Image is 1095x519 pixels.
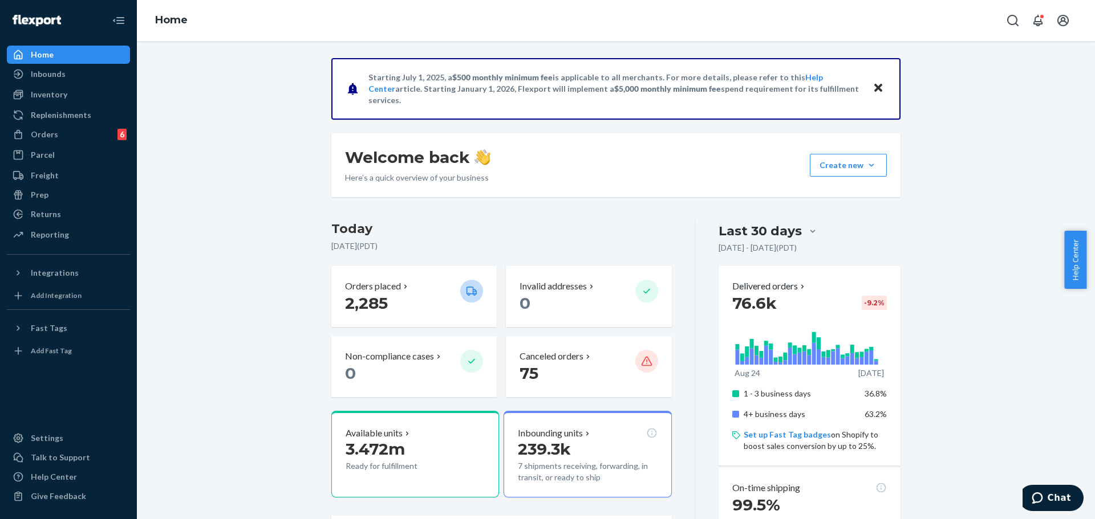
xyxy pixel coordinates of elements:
span: 76.6k [732,293,777,313]
div: Talk to Support [31,452,90,463]
a: Parcel [7,146,130,164]
p: Invalid addresses [520,280,587,293]
button: Fast Tags [7,319,130,337]
button: Close [871,80,886,97]
p: [DATE] ( PDT ) [331,240,672,252]
div: Help Center [31,471,77,483]
img: hand-wave emoji [474,149,490,165]
div: Fast Tags [31,322,67,334]
div: -9.2 % [862,296,887,310]
button: Integrations [7,264,130,282]
div: Prep [31,189,48,201]
span: 2,285 [345,293,388,313]
a: Help Center [7,468,130,486]
button: Open Search Box [1001,9,1024,32]
button: Talk to Support [7,448,130,467]
span: 0 [345,363,356,383]
p: 4+ business days [744,408,856,420]
p: Canceled orders [520,350,583,363]
div: Integrations [31,267,79,279]
a: Reporting [7,226,130,244]
span: 99.5% [732,495,780,514]
p: Aug 24 [735,367,760,379]
div: Settings [31,432,63,444]
span: $5,000 monthly minimum fee [614,84,721,93]
a: Home [155,14,188,26]
p: Here’s a quick overview of your business [345,172,490,183]
a: Add Integration [7,287,130,305]
button: Create new [810,154,887,177]
div: Reporting [31,229,69,240]
button: Open notifications [1027,9,1049,32]
div: Last 30 days [719,222,802,240]
p: 1 - 3 business days [744,388,856,399]
span: 36.8% [865,389,887,398]
p: on Shopify to boost sales conversion by up to 25%. [744,429,887,452]
span: 0 [520,293,530,313]
button: Orders placed 2,285 [331,266,497,327]
div: Replenishments [31,109,91,121]
p: [DATE] - [DATE] ( PDT ) [719,242,797,254]
h1: Welcome back [345,147,490,167]
a: Returns [7,205,130,223]
a: Orders6 [7,125,130,144]
div: Freight [31,170,59,181]
div: Orders [31,129,58,140]
button: Help Center [1064,231,1086,289]
h3: Today [331,220,672,238]
iframe: Opens a widget where you can chat to one of our agents [1023,485,1084,513]
p: [DATE] [858,367,884,379]
span: 75 [520,363,538,383]
p: Orders placed [345,280,401,293]
img: Flexport logo [13,15,61,26]
p: Inbounding units [518,427,583,440]
p: Available units [346,427,403,440]
p: Ready for fulfillment [346,460,451,472]
div: Parcel [31,149,55,161]
span: 3.472m [346,439,405,459]
button: Canceled orders 75 [506,336,671,397]
a: Settings [7,429,130,447]
button: Inbounding units239.3k7 shipments receiving, forwarding, in transit, or ready to ship [504,411,671,497]
a: Freight [7,166,130,185]
button: Open account menu [1052,9,1074,32]
div: Home [31,49,54,60]
span: 63.2% [865,409,887,419]
a: Inbounds [7,65,130,83]
span: $500 monthly minimum fee [452,72,553,82]
div: 6 [117,129,127,140]
a: Prep [7,186,130,204]
button: Available units3.472mReady for fulfillment [331,411,499,497]
a: Replenishments [7,106,130,124]
button: Delivered orders [732,280,807,293]
div: Add Integration [31,291,82,300]
a: Set up Fast Tag badges [744,430,831,439]
p: Non-compliance cases [345,350,434,363]
div: Returns [31,209,61,220]
div: Inventory [31,89,67,100]
p: 7 shipments receiving, forwarding, in transit, or ready to ship [518,460,657,483]
button: Non-compliance cases 0 [331,336,497,397]
ol: breadcrumbs [146,4,197,37]
p: Starting July 1, 2025, a is applicable to all merchants. For more details, please refer to this a... [368,72,862,106]
button: Give Feedback [7,487,130,505]
button: Close Navigation [107,9,130,32]
div: Give Feedback [31,491,86,502]
a: Home [7,46,130,64]
a: Inventory [7,85,130,104]
span: 239.3k [518,439,571,459]
p: On-time shipping [732,481,800,495]
div: Inbounds [31,68,66,80]
div: Add Fast Tag [31,346,72,355]
a: Add Fast Tag [7,342,130,360]
button: Invalid addresses 0 [506,266,671,327]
